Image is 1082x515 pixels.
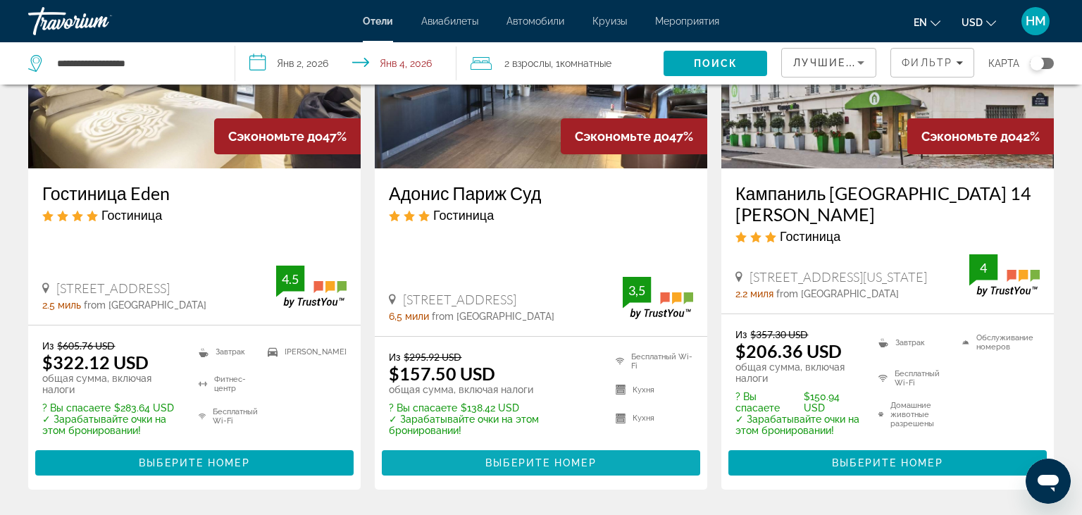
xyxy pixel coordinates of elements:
[955,328,1040,357] li: Обслуживание номеров
[914,12,940,32] button: Изменить язык
[101,207,162,223] span: Гостиница
[735,182,1040,225] a: Кампаниль [GEOGRAPHIC_DATA] 14 [PERSON_NAME]
[551,54,611,73] span: , 1
[609,379,693,400] li: Кухня
[969,254,1040,296] img: TrustYou гостевой рейтинг значок
[42,182,347,204] a: Гостиница Eden
[694,58,738,69] span: Поиск
[42,340,54,352] span: Из
[28,3,169,39] a: Травориум
[793,57,943,68] span: Лучшие предложения
[871,400,956,429] li: Домашние животные разрешены
[42,352,149,373] ins: $322.12 USD
[1026,459,1071,504] iframe: Кнопка запуска окна обмена сообщениями
[780,228,840,244] span: Гостиница
[139,457,249,469] span: Выберите номер
[962,12,996,32] button: Изменить валюту
[575,129,669,144] span: Сэкономьте до
[504,54,551,73] span: 2
[432,311,554,322] span: from [GEOGRAPHIC_DATA]
[363,15,393,27] a: Отели
[42,402,181,414] p: $283.64 USD
[276,266,347,307] img: TrustYou гостевой рейтинг значок
[962,17,983,28] span: USD
[1017,6,1054,36] button: Пользовательское меню
[485,457,596,469] span: Выберите номер
[890,48,974,77] button: Фильтры
[84,299,206,311] span: from [GEOGRAPHIC_DATA]
[871,364,956,393] li: Бесплатный Wi-Fi
[389,311,429,322] span: 6,5 мили
[389,207,693,223] div: 3-звездочный отель
[389,363,495,384] ins: $157.50 USD
[735,228,1040,244] div: 3-звездочный отель
[969,259,997,276] div: 4
[506,15,564,27] a: Автомобили
[35,450,354,476] button: Выберите номер
[261,340,347,365] li: [PERSON_NAME]
[735,391,800,414] span: ? Вы спасаете
[776,288,899,299] span: from [GEOGRAPHIC_DATA]
[192,340,261,365] li: Завтрак
[35,453,354,469] a: Выберите номер
[592,15,627,27] a: Круизы
[988,54,1019,73] span: Карта
[389,402,598,414] p: $138.42 USD
[389,182,693,204] a: Адонис Париж Суд
[560,58,611,69] span: комнатные
[214,118,361,154] div: 47%
[914,17,927,28] span: en
[42,414,181,436] p: ✓ Зарабатывайте очки на этом бронировании!
[561,118,707,154] div: 47%
[609,351,693,372] li: Бесплатный Wi-Fi
[56,53,213,74] input: Поиск места назначения отеля
[609,408,693,429] li: Кухня
[623,282,651,299] div: 3,5
[902,57,952,68] span: Фильтр
[735,391,861,414] p: $150.94 USD
[389,351,400,363] span: Из
[389,414,598,436] p: ✓ Зарабатывайте очки на этом бронировании!
[235,42,456,85] button: Выберите дату регистрации и выезда
[421,15,478,27] a: Авиабилеты
[382,450,700,476] button: Выберите номер
[404,351,461,363] del: $295.92 USD
[735,288,773,299] span: 2.2 миля
[750,328,808,340] del: $357.30 USD
[728,450,1047,476] button: Выберите номер
[192,372,261,397] li: Фитнес-центр
[42,299,81,311] span: 2.5 миль
[921,129,1016,144] span: Сэкономьте до
[907,118,1054,154] div: 42%
[276,271,304,287] div: 4.5
[42,402,111,414] span: ? Вы спасаете
[57,340,115,352] del: $605.76 USD
[664,51,767,76] button: Поиск
[655,15,719,27] a: Мероприятия
[735,414,861,436] p: ✓ Зарабатывайте очки на этом бронировании!
[735,328,747,340] span: Из
[512,58,551,69] span: Взрослы
[832,457,943,469] span: Выберите номер
[456,42,664,85] button: Путешественники: 2 взрослых, 0 детей
[750,269,927,285] span: [STREET_ADDRESS][US_STATE]
[228,129,323,144] span: Сэкономьте до
[42,207,347,223] div: 4-звездочный отель
[735,361,861,384] p: общая сумма, включая налоги
[1019,57,1054,70] button: Таггл карта
[389,402,457,414] span: ? Вы спасаете
[623,277,693,318] img: TrustYou гостевой рейтинг значок
[735,340,842,361] ins: $206.36 USD
[403,292,516,307] span: [STREET_ADDRESS]
[1026,14,1046,28] span: НМ
[433,207,494,223] span: Гостиница
[793,54,864,71] mat-select: Сортировать по
[56,280,170,296] span: [STREET_ADDRESS]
